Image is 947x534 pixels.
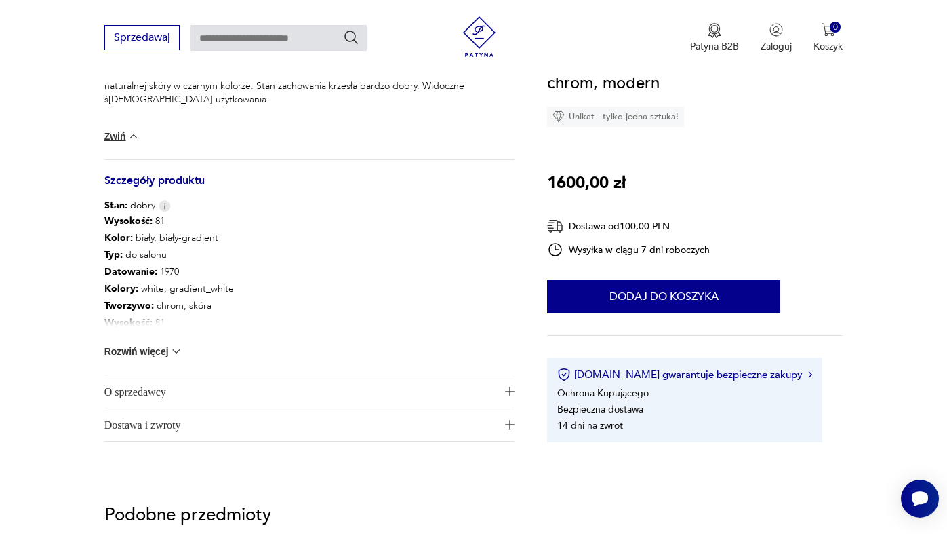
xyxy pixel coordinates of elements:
[547,218,563,235] img: Ikona dostawy
[813,40,843,53] p: Koszyk
[690,23,739,53] a: Ikona medaluPatyna B2B
[552,111,565,123] img: Ikona diamentu
[343,29,359,45] button: Szukaj
[104,507,843,523] p: Podobne przedmioty
[104,375,496,408] span: O sprzedawcy
[459,16,500,57] img: Patyna - sklep z meblami i dekoracjami vintage
[104,248,123,261] b: Typ :
[104,246,342,263] p: do salonu
[822,23,835,37] img: Ikona koszyka
[547,107,684,127] div: Unikat - tylko jedna sztuka!
[813,23,843,53] button: 0Koszyk
[104,212,342,229] p: 81
[104,280,342,297] p: white, gradient_white
[104,199,127,212] b: Stan:
[104,66,515,107] p: 4 szt. Krzesła Bauhaus, chromowane krzesła, skóra biała. Siedzisko i oparcie wykonane z naturalne...
[104,408,496,441] span: Dostawa i zwroty
[557,368,571,381] img: Ikona certyfikatu
[505,420,515,430] img: Ikona plusa
[505,387,515,396] img: Ikona plusa
[547,242,710,258] div: Wysyłka w ciągu 7 dni roboczych
[104,375,515,408] button: Ikona plusaO sprzedawcy
[761,23,792,53] button: Zaloguj
[104,345,183,358] button: Rozwiń więcej
[901,480,939,518] iframe: Smartsupp widget button
[104,316,153,329] b: Wysokość :
[708,23,721,38] img: Ikona medalu
[104,25,180,50] button: Sprzedawaj
[104,265,157,278] b: Datowanie :
[557,368,811,381] button: [DOMAIN_NAME] gwarantuje bezpieczne zakupy
[104,176,515,199] h3: Szczegóły produktu
[159,200,171,212] img: Info icon
[761,40,792,53] p: Zaloguj
[769,23,783,37] img: Ikonka użytkownika
[104,214,153,227] b: Wysokość :
[808,371,812,378] img: Ikona strzałki w prawo
[104,297,342,314] p: chrom, skóra
[104,314,342,331] p: 81
[830,22,841,33] div: 0
[104,408,515,441] button: Ikona plusaDostawa i zwroty
[104,34,180,43] a: Sprzedawaj
[104,231,133,244] b: Kolor:
[547,218,710,235] div: Dostawa od 100,00 PLN
[104,130,140,143] button: Zwiń
[557,386,649,399] li: Ochrona Kupującego
[557,402,643,415] li: Bezpieczna dostawa
[557,419,623,432] li: 14 dni na zwrot
[104,263,342,280] p: 1970
[104,282,138,295] b: Kolory :
[690,23,739,53] button: Patyna B2B
[547,280,780,313] button: Dodaj do koszyka
[104,229,342,246] p: biały, biały-gradient
[169,345,183,358] img: chevron down
[547,170,626,196] p: 1600,00 zł
[690,40,739,53] p: Patyna B2B
[104,199,155,212] span: dobry
[127,130,140,143] img: chevron down
[104,299,154,312] b: Tworzywo :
